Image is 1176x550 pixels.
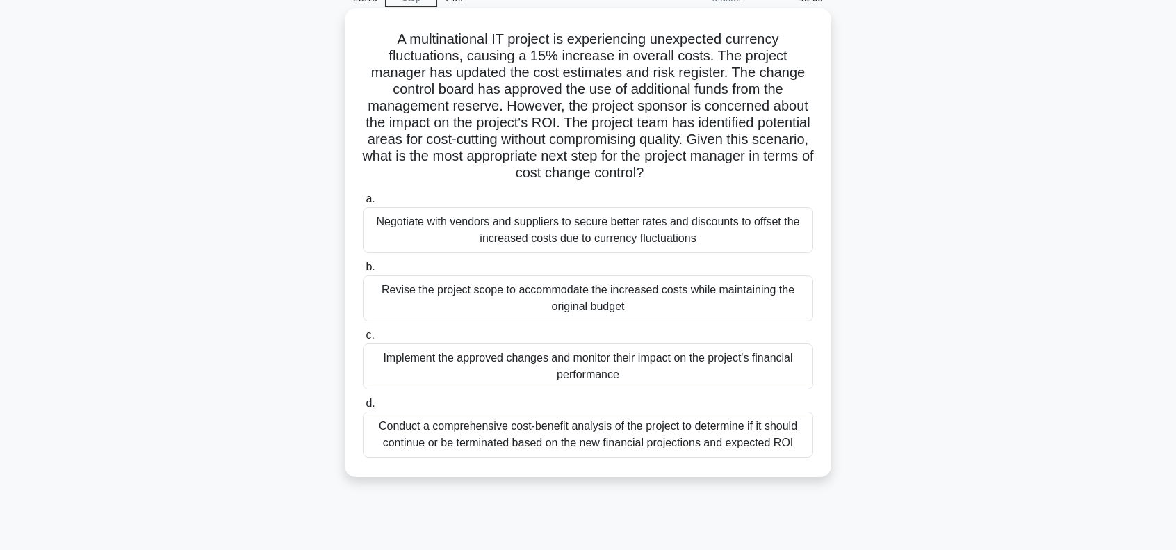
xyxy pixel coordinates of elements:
div: Revise the project scope to accommodate the increased costs while maintaining the original budget [363,275,813,321]
span: b. [366,261,375,273]
span: d. [366,397,375,409]
h5: A multinational IT project is experiencing unexpected currency fluctuations, causing a 15% increa... [361,31,815,182]
div: Negotiate with vendors and suppliers to secure better rates and discounts to offset the increased... [363,207,813,253]
span: c. [366,329,374,341]
div: Conduct a comprehensive cost-benefit analysis of the project to determine if it should continue o... [363,412,813,458]
div: Implement the approved changes and monitor their impact on the project's financial performance [363,343,813,389]
span: a. [366,193,375,204]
